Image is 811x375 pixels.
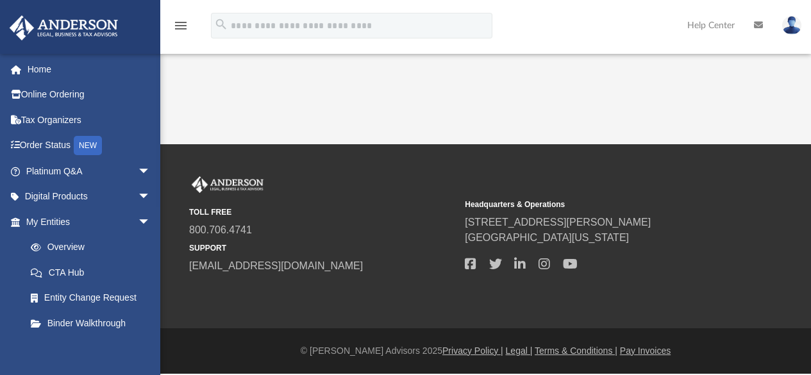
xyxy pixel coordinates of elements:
a: menu [173,24,188,33]
a: Order StatusNEW [9,133,170,159]
a: [STREET_ADDRESS][PERSON_NAME] [465,217,651,228]
img: User Pic [782,16,801,35]
span: arrow_drop_down [138,184,163,210]
a: My Entitiesarrow_drop_down [9,209,170,235]
a: Online Ordering [9,82,170,108]
a: Tax Organizers [9,107,170,133]
small: SUPPORT [189,242,456,254]
div: NEW [74,136,102,155]
a: Binder Walkthrough [18,310,170,336]
a: Pay Invoices [620,346,671,356]
a: Privacy Policy | [442,346,503,356]
a: Entity Change Request [18,285,170,311]
i: menu [173,18,188,33]
a: [GEOGRAPHIC_DATA][US_STATE] [465,232,629,243]
small: Headquarters & Operations [465,199,732,210]
a: Home [9,56,170,82]
a: Legal | [506,346,533,356]
img: Anderson Advisors Platinum Portal [189,176,266,193]
i: search [214,17,228,31]
span: arrow_drop_down [138,158,163,185]
a: Digital Productsarrow_drop_down [9,184,170,210]
a: Overview [18,235,170,260]
div: © [PERSON_NAME] Advisors 2025 [160,344,811,358]
a: Platinum Q&Aarrow_drop_down [9,158,170,184]
img: Anderson Advisors Platinum Portal [6,15,122,40]
a: 800.706.4741 [189,224,252,235]
a: Terms & Conditions | [535,346,617,356]
small: TOLL FREE [189,206,456,218]
a: CTA Hub [18,260,170,285]
span: arrow_drop_down [138,209,163,235]
a: [EMAIL_ADDRESS][DOMAIN_NAME] [189,260,363,271]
